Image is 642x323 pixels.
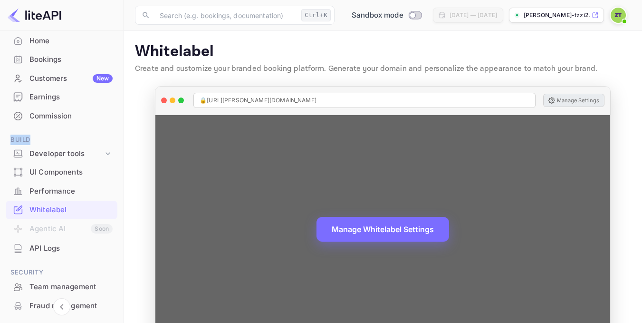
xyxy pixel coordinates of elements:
div: Bookings [6,50,117,69]
div: New [93,74,113,83]
div: Developer tools [29,148,103,159]
input: Search (e.g. bookings, documentation) [154,6,297,25]
span: 🔒 [URL][PERSON_NAME][DOMAIN_NAME] [200,96,316,105]
div: Customers [29,73,113,84]
div: Commission [6,107,117,126]
div: UI Components [29,167,113,178]
p: [PERSON_NAME]-tzzi2.[PERSON_NAME]... [524,11,590,20]
div: Fraud management [6,297,117,315]
button: Manage Whitelabel Settings [316,217,449,242]
a: CustomersNew [6,69,117,87]
div: Team management [6,278,117,296]
div: Home [29,36,113,47]
div: CustomersNew [6,69,117,88]
button: Manage Settings [543,94,604,107]
a: UI Components [6,163,117,181]
div: Fraud management [29,301,113,312]
a: Commission [6,107,117,125]
a: Performance [6,182,117,200]
div: Team management [29,282,113,293]
img: LiteAPI logo [8,8,61,23]
a: Whitelabel [6,201,117,218]
div: Developer tools [6,146,117,162]
img: Zafer Tepe [611,8,626,23]
p: Create and customize your branded booking platform. Generate your domain and personalize the appe... [135,63,631,75]
button: Collapse navigation [53,298,70,315]
div: Home [6,32,117,50]
div: [DATE] — [DATE] [450,11,497,20]
div: Whitelabel [6,201,117,219]
div: Earnings [6,88,117,107]
div: Whitelabel [29,205,113,215]
span: Security [6,267,117,278]
div: Ctrl+K [301,9,331,21]
div: API Logs [29,243,113,254]
div: Bookings [29,54,113,65]
div: Commission [29,111,113,122]
a: Home [6,32,117,49]
span: Build [6,135,117,145]
a: Bookings [6,50,117,68]
div: Earnings [29,92,113,103]
span: Sandbox mode [352,10,403,21]
a: Fraud management [6,297,117,314]
div: Performance [29,186,113,197]
a: API Logs [6,239,117,257]
div: Switch to Production mode [348,10,425,21]
a: Team management [6,278,117,295]
p: Whitelabel [135,42,631,61]
a: Earnings [6,88,117,106]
